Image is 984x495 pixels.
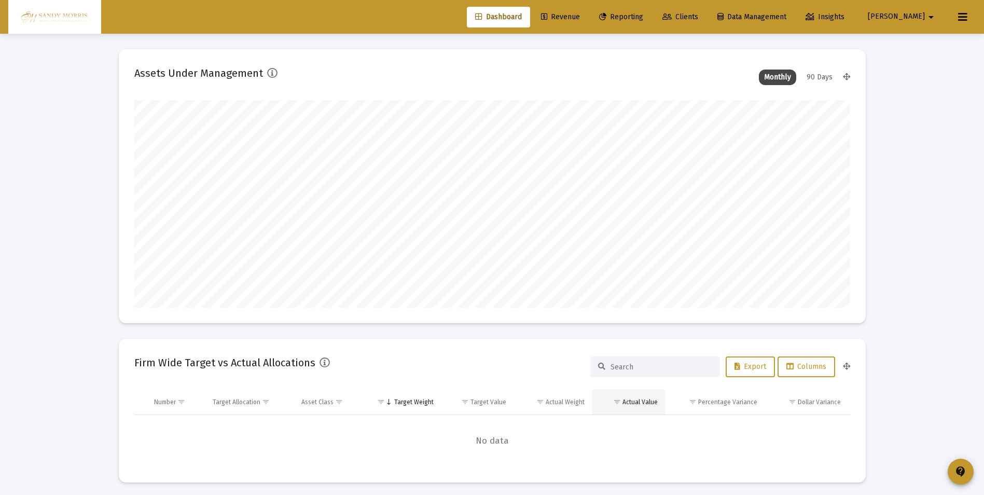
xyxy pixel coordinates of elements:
[954,465,967,478] mat-icon: contact_support
[294,390,363,415] td: Column Asset Class
[16,7,93,27] img: Dashboard
[363,390,441,415] td: Column Target Weight
[335,398,343,406] span: Show filter options for column 'Asset Class'
[698,398,757,406] div: Percentage Variance
[377,398,385,406] span: Show filter options for column 'Target Weight'
[786,362,826,371] span: Columns
[734,362,766,371] span: Export
[797,7,853,27] a: Insights
[470,398,506,406] div: Target Value
[475,12,522,21] span: Dashboard
[665,390,765,415] td: Column Percentage Variance
[514,390,591,415] td: Column Actual Weight
[177,398,185,406] span: Show filter options for column 'Number'
[925,7,937,27] mat-icon: arrow_drop_down
[592,390,665,415] td: Column Actual Value
[394,398,434,406] div: Target Weight
[709,7,795,27] a: Data Management
[765,390,850,415] td: Column Dollar Variance
[536,398,544,406] span: Show filter options for column 'Actual Weight'
[801,70,838,85] div: 90 Days
[541,12,580,21] span: Revenue
[689,398,697,406] span: Show filter options for column 'Percentage Variance'
[726,356,775,377] button: Export
[613,398,621,406] span: Show filter options for column 'Actual Value'
[461,398,469,406] span: Show filter options for column 'Target Value'
[147,390,206,415] td: Column Number
[599,12,643,21] span: Reporting
[301,398,334,406] div: Asset Class
[868,12,925,21] span: [PERSON_NAME]
[441,390,514,415] td: Column Target Value
[134,435,850,447] span: No data
[798,398,841,406] div: Dollar Variance
[154,398,176,406] div: Number
[533,7,588,27] a: Revenue
[778,356,835,377] button: Columns
[788,398,796,406] span: Show filter options for column 'Dollar Variance'
[806,12,844,21] span: Insights
[759,70,796,85] div: Monthly
[205,390,294,415] td: Column Target Allocation
[855,6,950,27] button: [PERSON_NAME]
[213,398,260,406] div: Target Allocation
[134,65,263,81] h2: Assets Under Management
[546,398,585,406] div: Actual Weight
[622,398,658,406] div: Actual Value
[662,12,698,21] span: Clients
[654,7,706,27] a: Clients
[591,7,652,27] a: Reporting
[717,12,786,21] span: Data Management
[611,363,712,372] input: Search
[134,390,850,467] div: Data grid
[134,354,315,371] h2: Firm Wide Target vs Actual Allocations
[262,398,270,406] span: Show filter options for column 'Target Allocation'
[467,7,530,27] a: Dashboard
